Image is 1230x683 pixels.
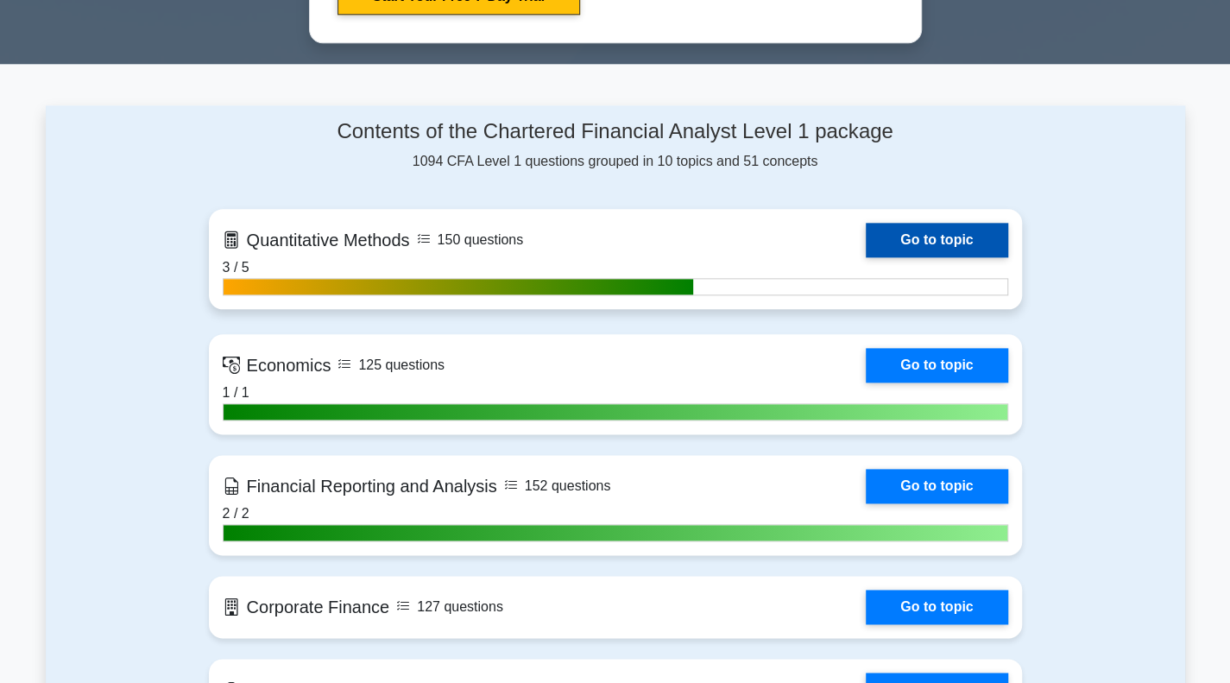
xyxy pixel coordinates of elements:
a: Go to topic [866,348,1007,383]
a: Go to topic [866,223,1007,257]
div: 1094 CFA Level 1 questions grouped in 10 topics and 51 concepts [209,119,1022,172]
a: Go to topic [866,469,1007,503]
a: Go to topic [866,590,1007,624]
h4: Contents of the Chartered Financial Analyst Level 1 package [209,119,1022,144]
